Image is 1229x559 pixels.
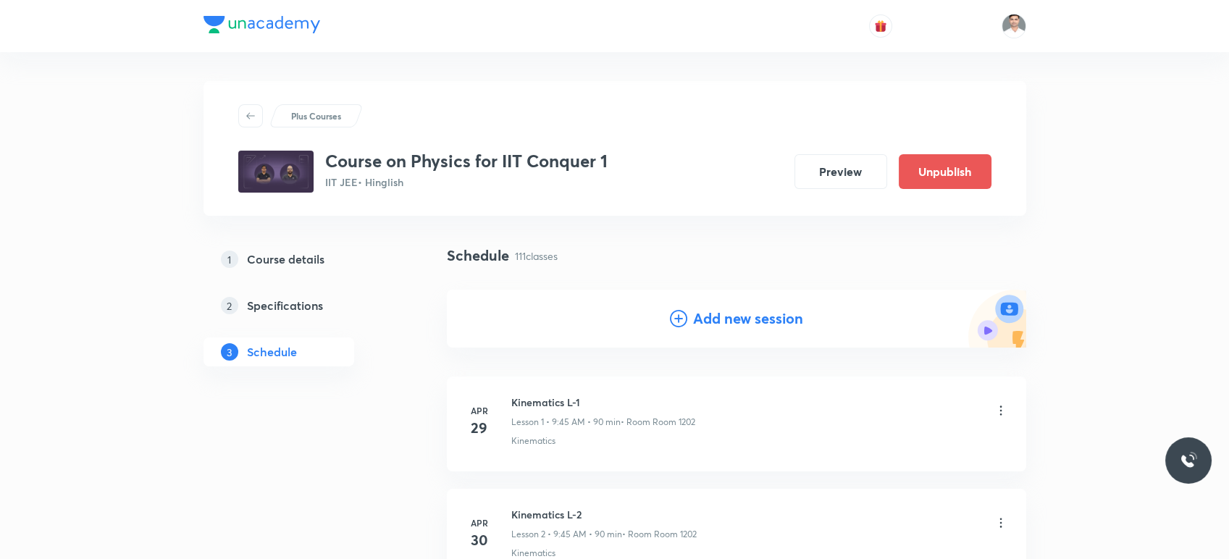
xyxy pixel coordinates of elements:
[511,434,555,447] p: Kinematics
[291,109,341,122] p: Plus Courses
[204,291,400,320] a: 2Specifications
[221,251,238,268] p: 1
[874,20,887,33] img: avatar
[465,516,494,529] h6: Apr
[204,16,320,37] a: Company Logo
[465,404,494,417] h6: Apr
[221,297,238,314] p: 2
[515,248,558,264] p: 111 classes
[247,297,323,314] h5: Specifications
[968,290,1026,348] img: Add
[447,245,509,266] h4: Schedule
[1180,452,1197,469] img: ttu
[621,416,695,429] p: • Room Room 1202
[899,154,991,189] button: Unpublish
[247,343,297,361] h5: Schedule
[511,395,695,410] h6: Kinematics L-1
[204,16,320,33] img: Company Logo
[1002,14,1026,38] img: Mant Lal
[511,507,697,522] h6: Kinematics L-2
[238,151,314,193] img: 9f45ac594d33438b89b6089bafb73e1d.jpg
[511,528,622,541] p: Lesson 2 • 9:45 AM • 90 min
[794,154,887,189] button: Preview
[247,251,324,268] h5: Course details
[325,151,608,172] h3: Course on Physics for IIT Conquer 1
[465,529,494,551] h4: 30
[465,417,494,439] h4: 29
[325,175,608,190] p: IIT JEE • Hinglish
[622,528,697,541] p: • Room Room 1202
[869,14,892,38] button: avatar
[221,343,238,361] p: 3
[204,245,400,274] a: 1Course details
[511,416,621,429] p: Lesson 1 • 9:45 AM • 90 min
[693,308,803,329] h4: Add new session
